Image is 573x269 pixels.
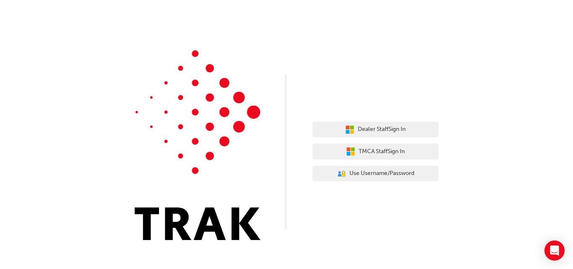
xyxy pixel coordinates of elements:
div: Open Intercom Messenger [544,240,565,261]
img: Trak [135,50,260,240]
span: Dealer Staff Sign In [358,125,406,134]
span: Use Username/Password [349,169,414,178]
button: TMCA StaffSign In [313,144,438,159]
button: Dealer StaffSign In [313,122,438,138]
span: TMCA Staff Sign In [359,147,405,157]
button: Use Username/Password [313,166,438,182]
